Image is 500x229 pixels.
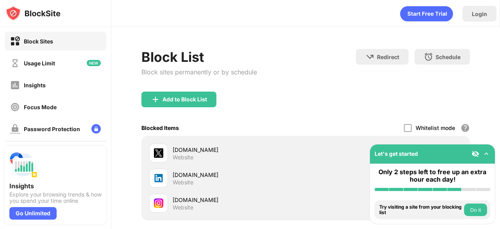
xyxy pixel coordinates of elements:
[436,54,461,60] div: Schedule
[10,36,20,46] img: block-on.svg
[482,150,490,158] img: omni-setup-toggle.svg
[173,179,193,186] div: Website
[472,11,487,17] div: Login
[141,49,257,65] div: Block List
[141,124,179,131] div: Blocked Items
[173,154,193,161] div: Website
[464,204,487,216] button: Do it
[375,150,418,157] div: Let's get started
[154,173,163,183] img: favicons
[173,204,193,211] div: Website
[9,151,37,179] img: push-insights.svg
[24,38,53,45] div: Block Sites
[173,196,306,204] div: [DOMAIN_NAME]
[10,124,20,134] img: password-protection-off.svg
[9,182,102,190] div: Insights
[173,171,306,179] div: [DOMAIN_NAME]
[10,58,20,68] img: time-usage-off.svg
[154,198,163,208] img: favicons
[91,124,101,133] img: lock-menu.svg
[141,68,257,76] div: Block sites permanently or by schedule
[173,146,306,154] div: [DOMAIN_NAME]
[87,60,101,66] img: new-icon.svg
[154,148,163,158] img: favicons
[400,6,453,22] div: animation
[24,126,80,132] div: Password Protection
[24,104,57,110] div: Focus Mode
[10,102,20,112] img: focus-off.svg
[9,191,102,204] div: Explore your browsing trends & how you spend your time online
[24,60,55,67] div: Usage Limit
[379,204,462,216] div: Try visiting a site from your blocking list
[162,96,207,103] div: Add to Block List
[9,207,57,220] div: Go Unlimited
[377,54,399,60] div: Redirect
[24,82,46,88] div: Insights
[10,80,20,90] img: insights-off.svg
[5,5,61,21] img: logo-blocksite.svg
[471,150,479,158] img: eye-not-visible.svg
[375,168,490,183] div: Only 2 steps left to free up an extra hour each day!
[416,124,455,131] div: Whitelist mode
